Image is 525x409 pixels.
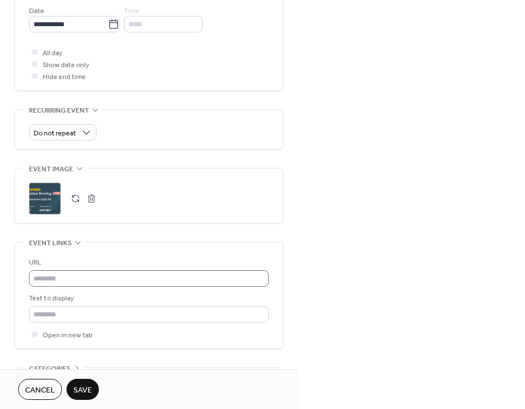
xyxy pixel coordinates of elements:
span: Date [29,5,44,17]
span: Recurring event [29,105,89,117]
span: Categories [29,363,70,375]
span: Event links [29,237,72,249]
span: Cancel [25,385,55,396]
span: All day [43,47,63,59]
div: ; [29,183,61,214]
div: Text to display [29,292,266,304]
span: Time [124,5,140,17]
span: Do not repeat [34,127,76,140]
span: Hide end time [43,71,86,83]
button: Cancel [18,379,62,400]
span: Event image [29,163,73,175]
button: Save [66,379,99,400]
span: Open in new tab [43,329,93,341]
div: URL [29,257,266,268]
div: ••• [15,368,283,392]
span: Show date only [43,59,89,71]
span: Save [73,385,92,396]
